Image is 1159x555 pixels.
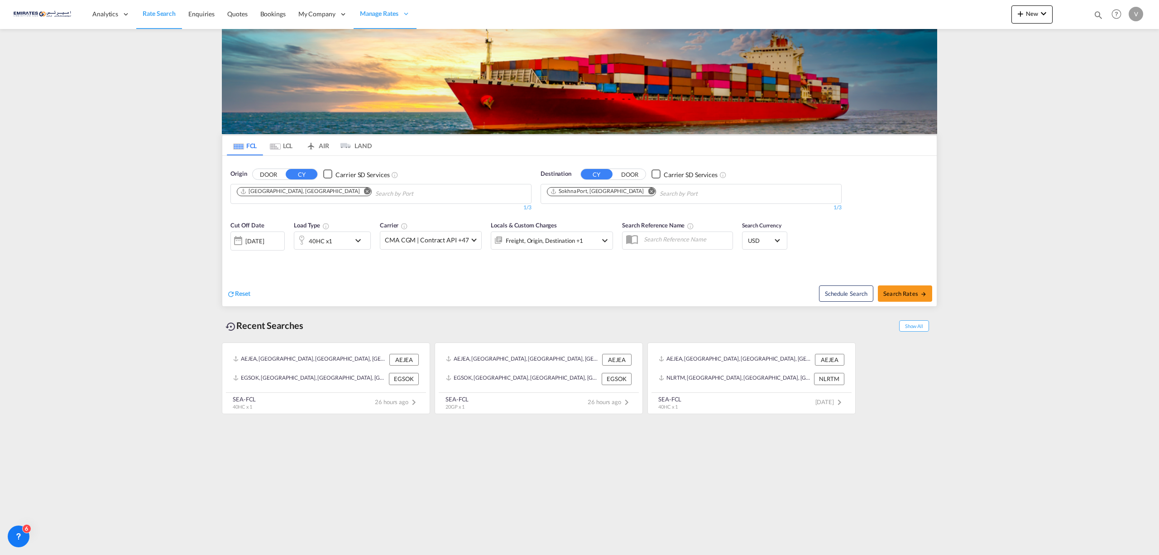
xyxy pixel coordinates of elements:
recent-search-card: AEJEA, [GEOGRAPHIC_DATA], [GEOGRAPHIC_DATA], [GEOGRAPHIC_DATA], [GEOGRAPHIC_DATA] AEJEANLRTM, [GE... [647,343,856,414]
span: My Company [298,10,335,19]
img: c67187802a5a11ec94275b5db69a26e6.png [14,4,75,24]
span: 40HC x 1 [658,404,678,410]
button: CY [286,169,317,179]
span: Load Type [294,222,330,229]
md-icon: icon-chevron-right [408,397,419,408]
md-icon: icon-arrow-right [920,291,927,297]
span: Cut Off Date [230,222,264,229]
div: NLRTM [814,373,844,385]
button: Note: By default Schedule search will only considerorigin ports, destination ports and cut off da... [819,285,873,301]
div: SEA-FCL [658,395,681,403]
button: DOOR [253,169,284,179]
div: SEA-FCL [233,395,256,403]
span: Help [1109,6,1124,22]
recent-search-card: AEJEA, [GEOGRAPHIC_DATA], [GEOGRAPHIC_DATA], [GEOGRAPHIC_DATA], [GEOGRAPHIC_DATA] AEJEAEGSOK, [GE... [222,343,430,414]
md-checkbox: Checkbox No Ink [651,169,718,179]
img: LCL+%26+FCL+BACKGROUND.png [222,29,937,134]
div: [DATE] [230,231,285,250]
md-datepicker: Select [230,249,237,261]
div: 40HC x1 [309,234,332,247]
div: Press delete to remove this chip. [240,188,361,195]
div: AEJEA [815,354,844,366]
div: AEJEA [602,354,632,366]
div: EGSOK [602,373,632,385]
span: 40HC x 1 [233,404,252,410]
div: icon-magnify [1093,10,1103,24]
span: [DATE] [815,398,845,405]
span: New [1015,10,1049,17]
div: Carrier SD Services [335,170,389,179]
div: EGSOK, Sokhna Port, Egypt, Northern Africa, Africa [233,373,387,385]
md-icon: Your search will be saved by the below given name [687,222,694,229]
div: Press delete to remove this chip. [550,188,646,195]
button: Remove [358,188,371,197]
md-chips-wrap: Chips container. Use arrow keys to select chips. [235,184,465,201]
md-icon: Unchecked: Search for CY (Container Yard) services for all selected carriers.Checked : Search for... [719,171,727,178]
md-icon: icon-airplane [306,140,316,147]
md-icon: icon-information-outline [322,222,330,229]
span: 26 hours ago [375,398,419,405]
div: Sokhna Port, EGSOK [550,188,644,195]
div: 40HC x1icon-chevron-down [294,231,371,249]
md-icon: icon-chevron-right [621,397,632,408]
span: USD [748,236,773,245]
div: V [1129,7,1143,21]
span: 26 hours ago [588,398,632,405]
div: Freight Origin Destination Factory Stuffing [506,234,583,247]
input: Search Reference Name [639,232,733,246]
md-icon: icon-plus 400-fg [1015,8,1026,19]
div: AEJEA, Jebel Ali, United Arab Emirates, Middle East, Middle East [659,354,813,366]
span: Origin [230,169,247,179]
div: Recent Searches [222,315,307,336]
span: Quotes [227,10,247,18]
span: Bookings [260,10,286,18]
div: Freight Origin Destination Factory Stuffingicon-chevron-down [491,231,613,249]
md-icon: icon-chevron-down [1038,8,1049,19]
span: Destination [541,169,571,179]
md-pagination-wrapper: Use the left and right arrow keys to navigate between tabs [227,135,372,155]
div: SEA-FCL [445,395,469,403]
span: Enquiries [188,10,215,18]
input: Chips input. [660,187,746,201]
span: Search Reference Name [622,222,694,229]
span: Analytics [92,10,118,19]
div: AEJEA, Jebel Ali, United Arab Emirates, Middle East, Middle East [233,354,387,366]
span: Show All [899,320,929,332]
md-icon: icon-chevron-down [353,235,368,246]
recent-search-card: AEJEA, [GEOGRAPHIC_DATA], [GEOGRAPHIC_DATA], [GEOGRAPHIC_DATA], [GEOGRAPHIC_DATA] AEJEAEGSOK, [GE... [435,343,643,414]
div: AEJEA, Jebel Ali, United Arab Emirates, Middle East, Middle East [446,354,600,366]
md-icon: Unchecked: Search for CY (Container Yard) services for all selected carriers.Checked : Search for... [391,171,398,178]
md-tab-item: LAND [335,135,372,155]
span: Rate Search [143,10,176,17]
div: AEJEA [389,354,419,366]
button: DOOR [614,169,646,179]
div: [DATE] [245,237,264,245]
div: Carrier SD Services [664,170,718,179]
div: EGSOK, Sokhna Port, Egypt, Northern Africa, Africa [446,373,599,385]
md-chips-wrap: Chips container. Use arrow keys to select chips. [546,184,749,201]
span: Search Currency [742,222,781,229]
md-checkbox: Checkbox No Ink [323,169,389,179]
button: CY [581,169,613,179]
span: Reset [235,289,250,297]
button: icon-plus 400-fgNewicon-chevron-down [1011,5,1053,24]
div: icon-refreshReset [227,289,250,299]
md-icon: icon-chevron-right [834,397,845,408]
div: NLRTM, Rotterdam, Netherlands, Western Europe, Europe [659,373,812,385]
span: 20GP x 1 [445,404,465,410]
span: Carrier [380,222,408,229]
md-select: Select Currency: $ USDUnited States Dollar [747,234,782,247]
button: Remove [642,188,656,197]
span: Search Rates [883,290,927,297]
div: 1/3 [541,204,842,212]
md-icon: icon-chevron-down [599,235,610,246]
md-icon: icon-refresh [227,290,235,298]
div: 1/3 [230,204,532,212]
span: Manage Rates [360,9,398,18]
md-tab-item: AIR [299,135,335,155]
md-icon: icon-magnify [1093,10,1103,20]
div: Jebel Ali, AEJEA [240,188,359,195]
input: Chips input. [375,187,461,201]
button: Search Ratesicon-arrow-right [878,285,932,301]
